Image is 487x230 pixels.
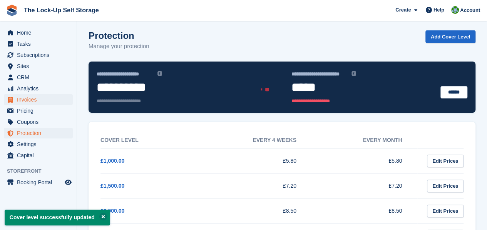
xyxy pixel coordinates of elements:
td: £8.50 [312,198,417,223]
span: Settings [17,139,63,150]
img: icon-info-grey-7440780725fd019a000dd9b08b2336e03edf1995a4989e88bcd33f0948082b44.svg [157,71,162,76]
p: Manage your protection [89,42,149,51]
a: Preview store [64,178,73,187]
a: menu [4,117,73,127]
a: menu [4,38,73,49]
a: menu [4,105,73,116]
a: £2,000.00 [100,208,124,214]
span: Capital [17,150,63,161]
span: Home [17,27,63,38]
a: menu [4,83,73,94]
span: Storefront [7,167,77,175]
span: Subscriptions [17,50,63,60]
a: menu [4,72,73,83]
a: £1,000.00 [100,158,124,164]
a: menu [4,139,73,150]
span: Protection [17,128,63,138]
span: Invoices [17,94,63,105]
a: menu [4,61,73,72]
a: Edit Prices [427,180,464,192]
a: The Lock-Up Self Storage [21,4,102,17]
a: Edit Prices [427,155,464,167]
span: CRM [17,72,63,83]
td: £7.20 [206,173,311,198]
td: £5.80 [312,148,417,173]
a: menu [4,50,73,60]
img: Andrew Beer [451,6,459,14]
span: Create [395,6,411,14]
a: menu [4,27,73,38]
td: £5.80 [206,148,311,173]
a: £1,500.00 [100,183,124,189]
a: menu [4,94,73,105]
a: menu [4,150,73,161]
p: Cover level successfully updated [5,210,110,225]
span: Pricing [17,105,63,116]
td: £8.50 [206,198,311,223]
span: Help [433,6,444,14]
span: Account [460,7,480,14]
img: stora-icon-8386f47178a22dfd0bd8f6a31ec36ba5ce8667c1dd55bd0f319d3a0aa187defe.svg [6,5,18,16]
th: Every 4 weeks [206,132,311,148]
td: £7.20 [312,173,417,198]
img: icon-info-grey-7440780725fd019a000dd9b08b2336e03edf1995a4989e88bcd33f0948082b44.svg [351,71,356,76]
th: Every month [312,132,417,148]
a: menu [4,128,73,138]
a: Add Cover Level [425,30,476,43]
span: Tasks [17,38,63,49]
span: Booking Portal [17,177,63,188]
h1: Protection [89,30,149,41]
a: Edit Prices [427,205,464,217]
span: Sites [17,61,63,72]
span: Analytics [17,83,63,94]
span: Coupons [17,117,63,127]
th: Cover Level [100,132,206,148]
a: menu [4,177,73,188]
